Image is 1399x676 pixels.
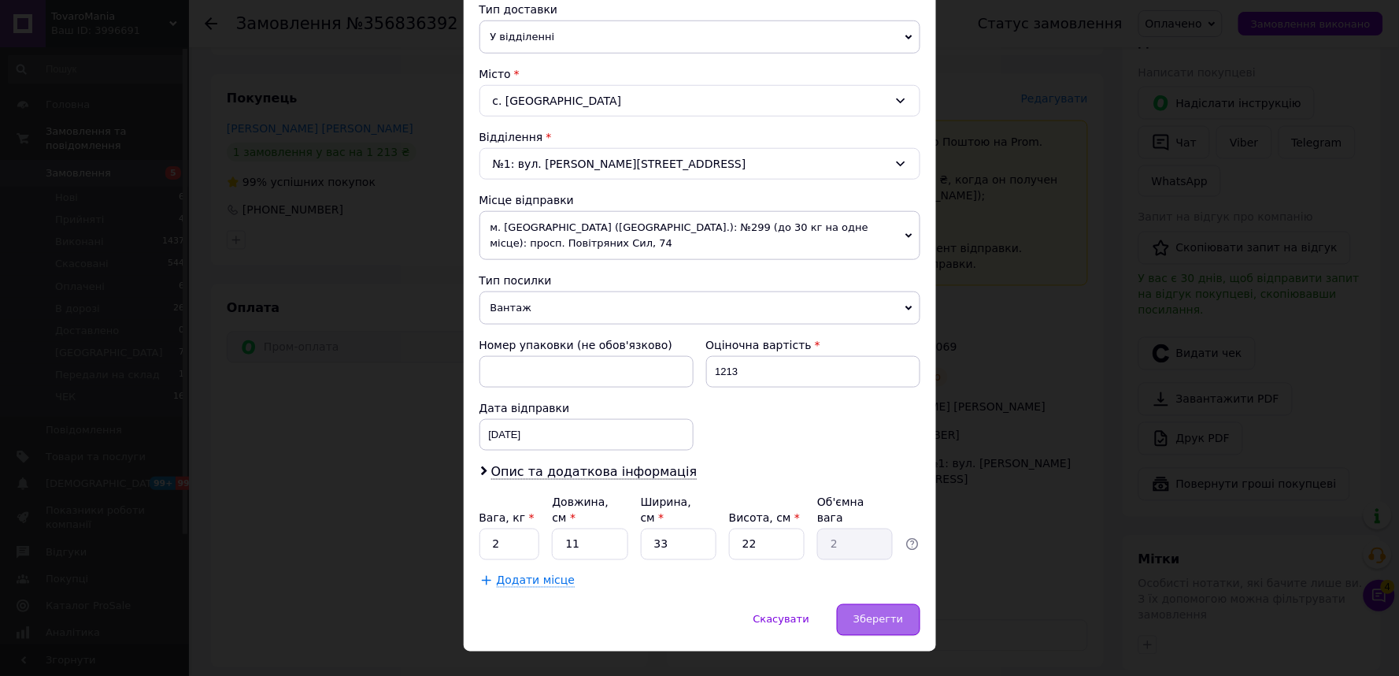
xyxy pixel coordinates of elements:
[552,496,609,524] label: Довжина, см
[853,614,903,626] span: Зберегти
[641,496,691,524] label: Ширина, см
[479,337,694,353] div: Номер упаковки (не обов'язково)
[479,292,920,325] span: Вантаж
[706,337,920,353] div: Оціночна вартість
[479,511,535,524] label: Вага, кг
[479,3,558,16] span: Тип доставки
[479,148,920,180] div: №1: вул. [PERSON_NAME][STREET_ADDRESS]
[479,400,694,416] div: Дата відправки
[753,614,809,626] span: Скасувати
[497,574,576,588] span: Додати місце
[817,494,893,526] div: Об'ємна вага
[479,66,920,82] div: Місто
[479,194,575,206] span: Місце відправки
[479,85,920,117] div: с. [GEOGRAPHIC_DATA]
[479,274,552,287] span: Тип посилки
[729,511,800,524] label: Висота, см
[479,20,920,54] span: У відділенні
[479,211,920,260] span: м. [GEOGRAPHIC_DATA] ([GEOGRAPHIC_DATA].): №299 (до 30 кг на одне місце): просп. Повітряних Сил, 74
[479,129,920,145] div: Відділення
[491,464,698,480] span: Опис та додаткова інформація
